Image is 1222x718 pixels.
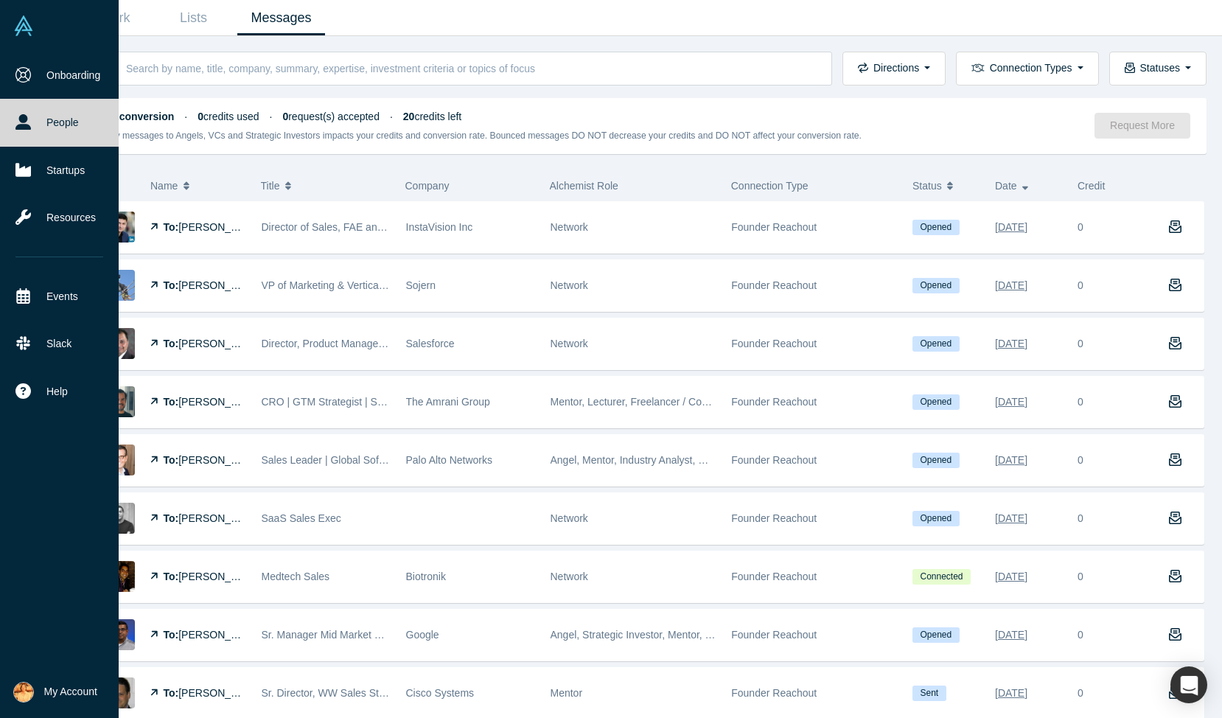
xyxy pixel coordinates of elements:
img: Paul Healy's Profile Image [104,445,135,475]
strong: To: [164,338,179,349]
span: Founder Reachout [731,629,817,641]
span: Opened [912,336,960,352]
span: Founder Reachout [731,687,817,699]
img: Kushal Vepa's Profile Image [104,561,135,592]
a: Lists [150,1,237,35]
span: Network [551,338,588,349]
span: InstaVision Inc [406,221,473,233]
span: Network [551,221,588,233]
span: Credit [1078,180,1105,192]
div: 0 [1078,453,1083,468]
div: [DATE] [995,622,1027,648]
img: Brett Pauly's Profile Image [104,677,135,708]
span: Sojern [406,279,436,291]
img: Sumina Koiso's Account [13,682,34,703]
span: Help [46,384,68,400]
span: Company [405,180,450,192]
span: Opened [912,220,960,235]
span: Mentor, Lecturer, Freelancer / Consultant [551,396,738,408]
button: Title [261,170,390,201]
img: Alchemist Vault Logo [13,15,34,36]
img: Yamin Durrani's Profile Image [104,212,135,243]
img: Vikas Jain's Profile Image [104,328,135,359]
div: 0 [1078,394,1083,410]
strong: To: [164,279,179,291]
span: Angel, Strategic Investor, Mentor, Freelancer / Consultant [551,629,813,641]
span: Network [551,571,588,582]
span: Founder Reachout [731,396,817,408]
span: Founder Reachout [731,279,817,291]
span: Sr. Manager Mid Market Sales and Growth Partnerships [262,629,517,641]
button: Name [150,170,245,201]
span: Mentor [551,687,583,699]
div: 0 [1078,511,1083,526]
strong: 0 [198,111,203,122]
strong: To: [164,571,179,582]
span: Opened [912,453,960,468]
span: VP of Marketing & Vertical sales [262,279,408,291]
span: Alchemist Role [550,180,618,192]
span: Biotronik [406,571,446,582]
span: Founder Reachout [731,512,817,524]
div: 0 [1078,220,1083,235]
div: [DATE] [995,331,1027,357]
span: [PERSON_NAME] [178,279,263,291]
img: Alejandro Angel's Profile Image [104,386,135,417]
span: · [184,111,187,122]
span: Director of Sales, FAE and Business Development, Apple Global Account [262,221,596,233]
span: [PERSON_NAME] [178,396,263,408]
strong: To: [164,629,179,641]
div: [DATE] [995,680,1027,706]
span: CRO | GTM Strategist | Sales Team Builder | Scaling startups from $0 to $50M+ ARR through custome... [262,396,989,408]
span: Founder Reachout [731,338,817,349]
div: [DATE] [995,389,1027,415]
strong: To: [164,221,179,233]
span: Network [551,279,588,291]
span: My Account [44,684,97,700]
div: [DATE] [995,447,1027,473]
span: Google [406,629,439,641]
span: Title [261,170,280,201]
strong: To: [164,687,179,699]
span: [PERSON_NAME] [178,221,263,233]
span: [PERSON_NAME] [178,338,263,349]
span: credits left [403,111,461,122]
span: Connected [912,569,971,585]
span: [PERSON_NAME] [178,687,263,699]
strong: 0 [282,111,288,122]
div: [DATE] [995,215,1027,240]
span: Opened [912,394,960,410]
div: 0 [1078,336,1083,352]
span: [PERSON_NAME] [178,571,263,582]
span: Opened [912,627,960,643]
a: Messages [237,1,325,35]
strong: To: [164,512,179,524]
span: Cisco Systems [406,687,475,699]
span: Sales Leader | Global Software and Services Sales | Helping customers build better business outcomes [262,454,735,466]
button: Status [912,170,980,201]
span: Status [912,170,942,201]
img: Brad King's Profile Image [104,270,135,301]
div: 0 [1078,278,1083,293]
span: Sent [912,686,946,701]
span: · [390,111,393,122]
span: Opened [912,278,960,293]
span: Angel, Mentor, Industry Analyst, Customer, Corporate Innovator [551,454,840,466]
span: Name [150,170,178,201]
div: [DATE] [995,273,1027,299]
span: SaaS Sales Exec [262,512,341,524]
span: The Amrani Group [406,396,490,408]
span: Opened [912,511,960,526]
span: Director, Product Management, Salesforce Identity [262,338,492,349]
input: Search by name, title, company, summary, expertise, investment criteria or topics of focus [125,51,816,86]
span: [PERSON_NAME] [178,454,263,466]
button: My Account [13,682,97,703]
span: Sr. Director, WW Sales Strategy and Planning [262,687,471,699]
strong: N/A conversion [102,111,175,122]
span: request(s) accepted [282,111,380,122]
div: 0 [1078,686,1083,701]
span: Medtech Sales [262,571,330,582]
span: Network [551,512,588,524]
span: Date [995,170,1017,201]
span: Palo Alto Networks [406,454,493,466]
